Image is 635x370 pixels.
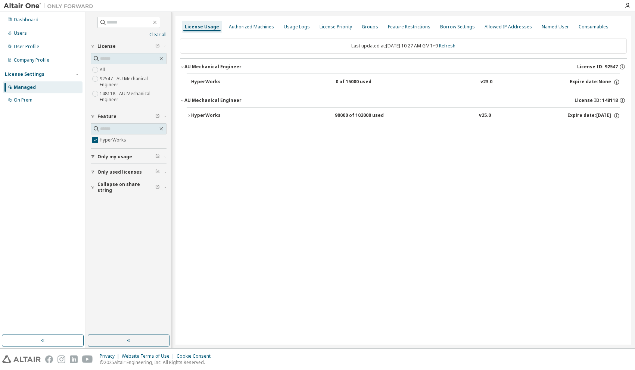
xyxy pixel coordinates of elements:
[542,24,569,30] div: Named User
[91,108,166,125] button: Feature
[91,179,166,196] button: Collapse on share string
[155,184,160,190] span: Clear filter
[320,24,352,30] div: License Priority
[70,355,78,363] img: linkedin.svg
[14,84,36,90] div: Managed
[577,64,618,70] span: License ID: 92547
[155,169,160,175] span: Clear filter
[184,64,242,70] div: AU Mechanical Engineer
[567,112,620,119] div: Expire date: [DATE]
[4,2,97,10] img: Altair One
[440,24,475,30] div: Borrow Settings
[97,181,155,193] span: Collapse on share string
[45,355,53,363] img: facebook.svg
[180,92,627,109] button: AU Mechanical EngineerLicense ID: 148118
[91,38,166,55] button: License
[184,97,242,103] div: AU Mechanical Engineer
[180,59,627,75] button: AU Mechanical EngineerLicense ID: 92547
[91,164,166,180] button: Only used licenses
[229,24,274,30] div: Authorized Machines
[97,43,116,49] span: License
[155,154,160,160] span: Clear filter
[480,79,492,85] div: v23.0
[187,108,620,124] button: HyperWorks90000 of 102000 usedv25.0Expire date:[DATE]
[155,43,160,49] span: Clear filter
[97,169,142,175] span: Only used licenses
[91,149,166,165] button: Only my usage
[388,24,430,30] div: Feature Restrictions
[57,355,65,363] img: instagram.svg
[100,359,215,366] p: © 2025 Altair Engineering, Inc. All Rights Reserved.
[284,24,310,30] div: Usage Logs
[191,79,258,85] div: HyperWorks
[14,30,27,36] div: Users
[122,353,177,359] div: Website Terms of Use
[479,112,491,119] div: v25.0
[14,57,49,63] div: Company Profile
[485,24,532,30] div: Allowed IP Addresses
[185,24,219,30] div: License Usage
[82,355,93,363] img: youtube.svg
[336,79,403,85] div: 0 of 15000 used
[191,74,620,90] button: HyperWorks0 of 15000 usedv23.0Expire date:None
[439,43,455,49] a: Refresh
[5,71,44,77] div: License Settings
[97,154,132,160] span: Only my usage
[100,65,106,74] label: All
[100,136,128,144] label: HyperWorks
[362,24,378,30] div: Groups
[2,355,41,363] img: altair_logo.svg
[335,112,402,119] div: 90000 of 102000 used
[575,97,618,103] span: License ID: 148118
[97,114,116,119] span: Feature
[14,97,32,103] div: On Prem
[180,38,627,54] div: Last updated at: [DATE] 10:27 AM GMT+9
[14,17,38,23] div: Dashboard
[91,32,166,38] a: Clear all
[100,89,166,104] label: 148118 - AU Mechanical Engineer
[155,114,160,119] span: Clear filter
[14,44,39,50] div: User Profile
[100,353,122,359] div: Privacy
[579,24,608,30] div: Consumables
[177,353,215,359] div: Cookie Consent
[191,112,258,119] div: HyperWorks
[100,74,166,89] label: 92547 - AU Mechanical Engineer
[570,79,620,85] div: Expire date: None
